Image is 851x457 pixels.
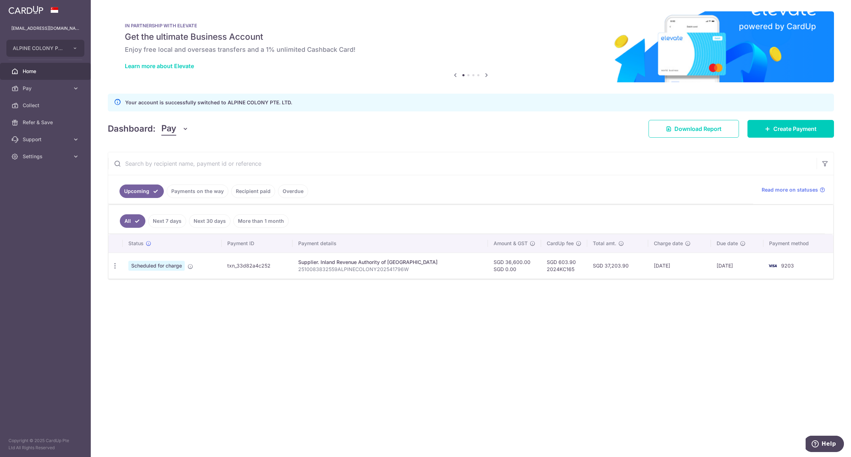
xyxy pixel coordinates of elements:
span: Due date [717,240,738,247]
span: Read more on statuses [762,186,818,193]
h5: Get the ultimate Business Account [125,31,817,43]
td: txn_33d82a4c252 [222,253,293,279]
span: Settings [23,153,69,160]
iframe: Opens a widget where you can find more information [806,436,844,453]
p: [EMAIL_ADDRESS][DOMAIN_NAME] [11,25,79,32]
a: Recipient paid [231,185,275,198]
span: Charge date [654,240,683,247]
span: Status [128,240,144,247]
td: [DATE] [711,253,763,279]
span: Pay [23,85,69,92]
a: More than 1 month [233,214,289,228]
a: Create Payment [747,120,834,138]
span: Help [16,5,30,11]
a: Payments on the way [167,185,228,198]
span: Pay [161,122,176,136]
img: CardUp [9,6,43,14]
th: Payment details [293,234,488,253]
p: IN PARTNERSHIP WITH ELEVATE [125,23,817,28]
button: ALPINE COLONY PTE. LTD. [6,40,84,57]
span: Download Report [674,125,722,133]
a: Overdue [278,185,308,198]
img: Renovation banner [108,11,834,82]
p: 2510083832559ALPINECOLONY202541796W [298,266,482,273]
button: Pay [161,122,189,136]
td: SGD 36,600.00 SGD 0.00 [488,253,541,279]
td: [DATE] [648,253,711,279]
h6: Enjoy free local and overseas transfers and a 1% unlimited Cashback Card! [125,45,817,54]
th: Payment method [763,234,833,253]
span: Collect [23,102,69,109]
p: Your account is successfully switched to ALPINE COLONY PTE. LTD. [125,98,292,107]
td: SGD 603.90 2024KC165 [541,253,587,279]
a: Learn more about Elevate [125,62,194,70]
span: Home [23,68,69,75]
span: CardUp fee [547,240,574,247]
span: 9203 [781,263,794,269]
input: Search by recipient name, payment id or reference [108,152,817,175]
a: Next 30 days [189,214,230,228]
span: Refer & Save [23,119,69,126]
img: Bank Card [766,261,780,270]
span: Total amt. [593,240,616,247]
div: Supplier. Inland Revenue Authority of [GEOGRAPHIC_DATA] [298,259,482,266]
span: Amount & GST [494,240,528,247]
td: SGD 37,203.90 [587,253,649,279]
h4: Dashboard: [108,122,156,135]
span: Scheduled for charge [128,261,185,271]
span: ALPINE COLONY PTE. LTD. [13,45,65,52]
span: Create Payment [773,125,817,133]
th: Payment ID [222,234,293,253]
span: Support [23,136,69,143]
a: Upcoming [119,185,164,198]
a: Read more on statuses [762,186,825,193]
a: All [120,214,145,228]
a: Next 7 days [148,214,186,228]
a: Download Report [649,120,739,138]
